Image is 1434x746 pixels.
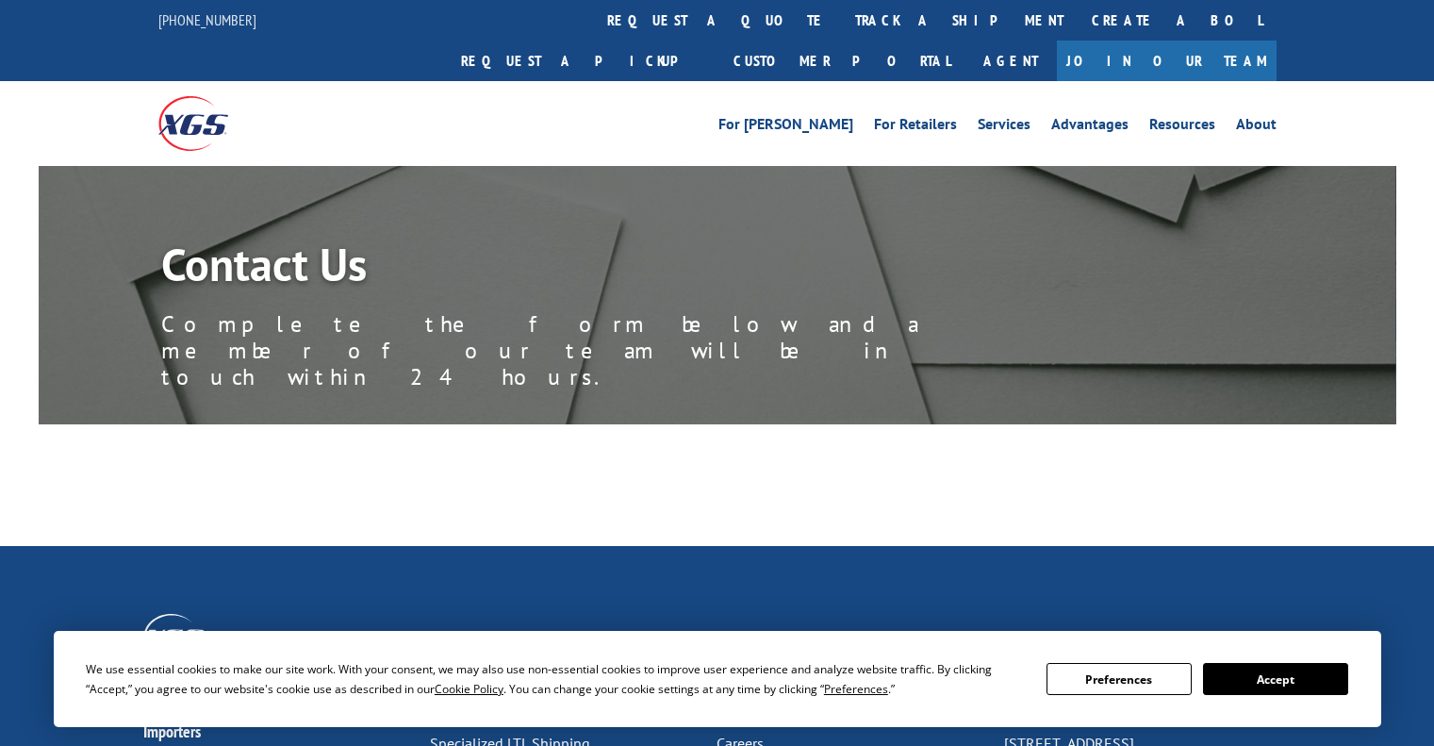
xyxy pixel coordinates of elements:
[1057,41,1277,81] a: Join Our Team
[161,241,1010,296] h1: Contact Us
[874,117,957,138] a: For Retailers
[435,681,503,697] span: Cookie Policy
[719,41,964,81] a: Customer Portal
[158,10,256,29] a: [PHONE_NUMBER]
[824,681,888,697] span: Preferences
[978,117,1030,138] a: Services
[447,41,719,81] a: Request a pickup
[1047,663,1192,695] button: Preferences
[54,631,1381,727] div: Cookie Consent Prompt
[161,311,1010,390] p: Complete the form below and a member of our team will be in touch within 24 hours.
[143,614,204,660] img: XGS_Logos_ALL_2024_All_White
[1236,117,1277,138] a: About
[718,117,853,138] a: For [PERSON_NAME]
[1203,663,1348,695] button: Accept
[1149,117,1215,138] a: Resources
[1051,117,1129,138] a: Advantages
[86,659,1024,699] div: We use essential cookies to make our site work. With your consent, we may also use non-essential ...
[964,41,1057,81] a: Agent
